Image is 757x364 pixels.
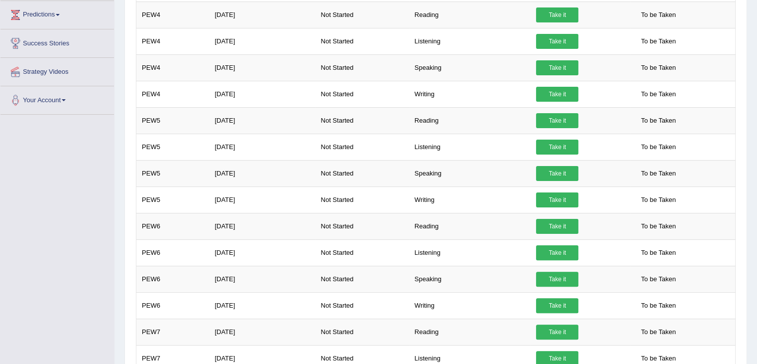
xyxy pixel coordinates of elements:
[315,266,409,292] td: Not Started
[409,54,531,81] td: Speaking
[209,81,315,107] td: [DATE]
[315,160,409,186] td: Not Started
[315,239,409,266] td: Not Started
[209,134,315,160] td: [DATE]
[209,1,315,28] td: [DATE]
[315,213,409,239] td: Not Started
[209,160,315,186] td: [DATE]
[136,292,210,319] td: PEW6
[136,81,210,107] td: PEW4
[136,1,210,28] td: PEW4
[0,29,114,54] a: Success Stories
[136,28,210,54] td: PEW4
[409,160,531,186] td: Speaking
[315,292,409,319] td: Not Started
[0,86,114,111] a: Your Account
[409,266,531,292] td: Speaking
[0,58,114,83] a: Strategy Videos
[315,54,409,81] td: Not Started
[536,325,578,340] a: Take it
[536,34,578,49] a: Take it
[636,272,681,287] span: To be Taken
[636,166,681,181] span: To be Taken
[536,60,578,75] a: Take it
[209,28,315,54] td: [DATE]
[536,140,578,155] a: Take it
[409,239,531,266] td: Listening
[409,213,531,239] td: Reading
[209,266,315,292] td: [DATE]
[409,186,531,213] td: Writing
[536,192,578,207] a: Take it
[536,298,578,313] a: Take it
[636,60,681,75] span: To be Taken
[136,319,210,345] td: PEW7
[636,219,681,234] span: To be Taken
[636,87,681,102] span: To be Taken
[536,166,578,181] a: Take it
[536,272,578,287] a: Take it
[209,319,315,345] td: [DATE]
[636,325,681,340] span: To be Taken
[136,239,210,266] td: PEW6
[209,292,315,319] td: [DATE]
[409,1,531,28] td: Reading
[136,186,210,213] td: PEW5
[536,219,578,234] a: Take it
[136,54,210,81] td: PEW4
[409,292,531,319] td: Writing
[136,107,210,134] td: PEW5
[409,134,531,160] td: Listening
[209,213,315,239] td: [DATE]
[636,113,681,128] span: To be Taken
[315,81,409,107] td: Not Started
[636,34,681,49] span: To be Taken
[315,319,409,345] td: Not Started
[636,7,681,22] span: To be Taken
[209,107,315,134] td: [DATE]
[536,113,578,128] a: Take it
[209,186,315,213] td: [DATE]
[636,140,681,155] span: To be Taken
[0,1,114,26] a: Predictions
[636,245,681,260] span: To be Taken
[409,107,531,134] td: Reading
[136,134,210,160] td: PEW5
[136,266,210,292] td: PEW6
[409,81,531,107] td: Writing
[315,134,409,160] td: Not Started
[409,28,531,54] td: Listening
[209,54,315,81] td: [DATE]
[136,160,210,186] td: PEW5
[536,245,578,260] a: Take it
[315,107,409,134] td: Not Started
[315,186,409,213] td: Not Started
[315,1,409,28] td: Not Started
[536,7,578,22] a: Take it
[209,239,315,266] td: [DATE]
[536,87,578,102] a: Take it
[636,192,681,207] span: To be Taken
[409,319,531,345] td: Reading
[136,213,210,239] td: PEW6
[315,28,409,54] td: Not Started
[636,298,681,313] span: To be Taken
